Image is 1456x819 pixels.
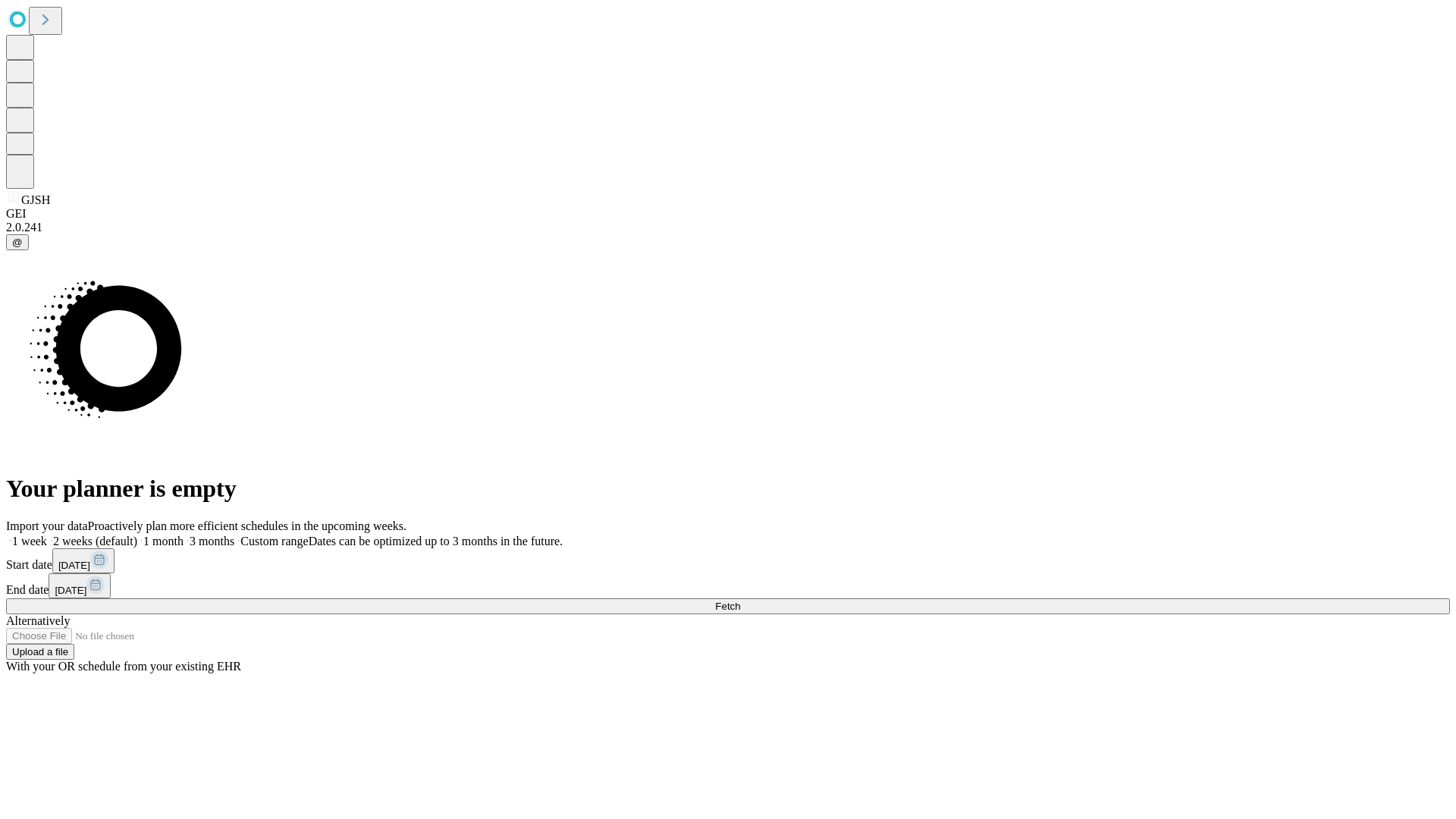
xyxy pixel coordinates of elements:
span: With your OR schedule from your existing EHR [6,660,241,673]
button: [DATE] [52,548,115,573]
span: 2 weeks (default) [53,535,137,548]
span: Import your data [6,519,88,532]
button: [DATE] [49,573,111,598]
span: Fetch [715,601,740,612]
span: 1 week [12,535,47,548]
div: 2.0.241 [6,221,1450,234]
div: Start date [6,548,1450,573]
span: Dates can be optimized up to 3 months in the future. [309,535,563,548]
div: GEI [6,207,1450,221]
span: 3 months [190,535,234,548]
div: End date [6,573,1450,598]
h1: Your planner is empty [6,475,1450,503]
button: Upload a file [6,644,74,660]
span: [DATE] [58,560,90,571]
button: Fetch [6,598,1450,614]
span: [DATE] [55,585,86,596]
span: Custom range [240,535,308,548]
span: @ [12,237,23,248]
span: Alternatively [6,614,70,627]
button: @ [6,234,29,250]
span: GJSH [21,193,50,206]
span: Proactively plan more efficient schedules in the upcoming weeks. [88,519,406,532]
span: 1 month [143,535,184,548]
